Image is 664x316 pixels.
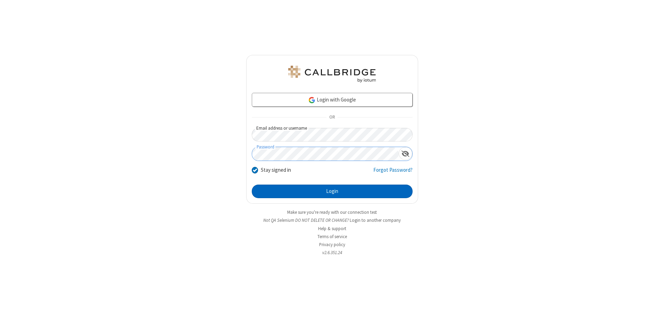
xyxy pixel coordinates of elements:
a: Terms of service [317,234,347,240]
a: Make sure you're ready with our connection test [287,209,377,215]
span: OR [326,113,338,122]
button: Login [252,185,413,198]
img: google-icon.png [308,96,316,104]
label: Stay signed in [261,166,291,174]
img: QA Selenium DO NOT DELETE OR CHANGE [287,66,377,82]
a: Privacy policy [319,242,345,248]
button: Login to another company [350,217,401,224]
a: Login with Google [252,93,413,107]
li: v2.6.351.24 [246,249,418,256]
li: Not QA Selenium DO NOT DELETE OR CHANGE? [246,217,418,224]
a: Forgot Password? [373,166,413,179]
div: Show password [399,147,412,160]
a: Help & support [318,226,346,232]
input: Password [252,147,399,161]
input: Email address or username [252,128,413,141]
